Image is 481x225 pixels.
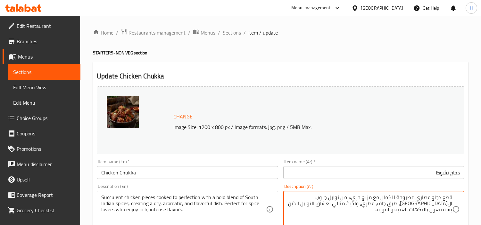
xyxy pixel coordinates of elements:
[171,110,195,123] button: Change
[223,29,241,36] a: Sections
[17,130,75,137] span: Coupons
[8,95,80,110] a: Edit Menu
[101,194,266,225] textarea: Succulent chicken pieces cooked to perfection with a bold blend of South Indian spices, creating ...
[188,29,190,36] li: /
[3,172,80,187] a: Upsell
[93,50,468,56] h4: STARTERS-NON VEG section
[248,29,278,36] span: item / update
[218,29,220,36] li: /
[129,29,186,36] span: Restaurants management
[17,22,75,30] span: Edit Restaurant
[288,194,452,225] textarea: قطع دجاج عصاري مطبوخة للكمال مع مزيج جريء من توابل جنوب ال[GEOGRAPHIC_DATA]، طبق جاف، عطري، ولذيذ...
[18,53,75,60] span: Menus
[3,49,80,64] a: Menus
[17,37,75,45] span: Branches
[17,206,75,214] span: Grocery Checklist
[107,96,139,128] img: Chicken_Chukka638947320081085139.jpg
[17,176,75,183] span: Upsell
[291,4,331,12] div: Menu-management
[97,71,464,81] h2: Update Chicken Chukka
[116,29,118,36] li: /
[3,110,80,126] a: Choice Groups
[193,28,215,37] a: Menus
[3,187,80,203] a: Coverage Report
[17,191,75,199] span: Coverage Report
[13,68,75,76] span: Sections
[173,112,193,121] span: Change
[3,141,80,157] a: Promotions
[3,34,80,49] a: Branches
[470,4,473,12] span: H
[201,29,215,36] span: Menus
[8,80,80,95] a: Full Menu View
[171,123,432,131] p: Image Size: 1200 x 800 px / Image formats: jpg, png / 5MB Max.
[361,4,403,12] div: [GEOGRAPHIC_DATA]
[97,166,278,179] input: Enter name En
[93,29,113,36] a: Home
[17,160,75,168] span: Menu disclaimer
[3,203,80,218] a: Grocery Checklist
[17,114,75,122] span: Choice Groups
[3,126,80,141] a: Coupons
[3,157,80,172] a: Menu disclaimer
[13,99,75,107] span: Edit Menu
[244,29,246,36] li: /
[283,166,464,179] input: Enter name Ar
[93,28,468,37] nav: breadcrumb
[8,64,80,80] a: Sections
[3,18,80,34] a: Edit Restaurant
[13,84,75,91] span: Full Menu View
[17,145,75,153] span: Promotions
[121,28,186,37] a: Restaurants management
